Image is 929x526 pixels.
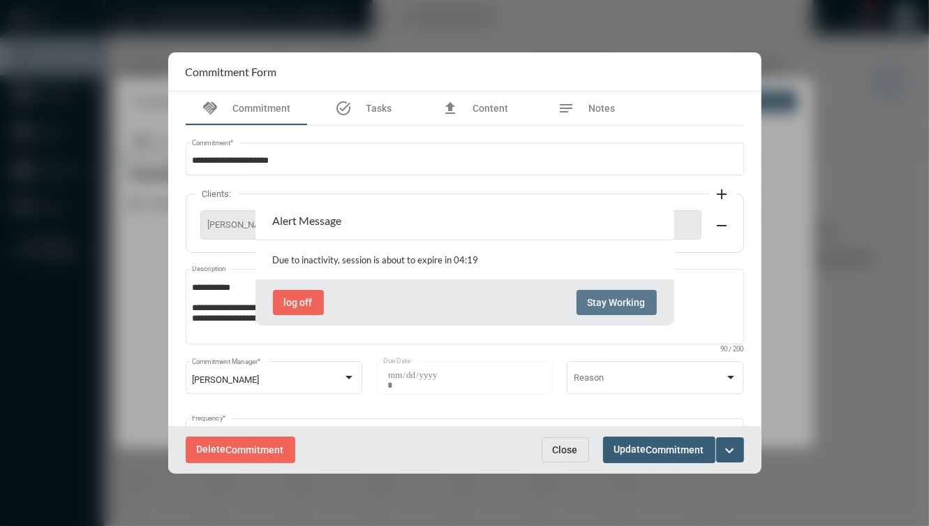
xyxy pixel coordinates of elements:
[273,214,342,227] h2: Alert Message
[273,290,324,315] button: log off
[577,290,657,315] button: Stay Working
[284,297,313,308] span: log off
[588,297,646,308] span: Stay Working
[273,254,657,265] p: Due to inactivity, session is about to expire in 04:19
